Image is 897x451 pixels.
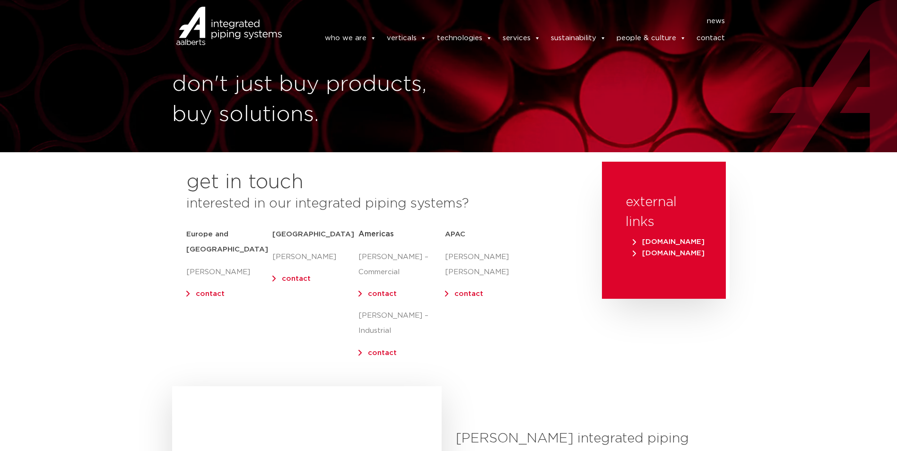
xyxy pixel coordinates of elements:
a: contact [454,290,483,297]
p: [PERSON_NAME] [PERSON_NAME] [445,250,531,280]
a: contact [282,275,311,282]
h3: external links [626,192,702,232]
h1: don't just buy products, buy solutions. [172,69,444,130]
a: sustainability [551,29,606,48]
h5: [GEOGRAPHIC_DATA] [272,227,358,242]
p: [PERSON_NAME] – Commercial [358,250,444,280]
a: contact [368,290,397,297]
strong: Europe and [GEOGRAPHIC_DATA] [186,231,268,253]
a: contact [196,290,225,297]
p: [PERSON_NAME] [272,250,358,265]
a: who we are [325,29,376,48]
p: [PERSON_NAME] – Industrial [358,308,444,338]
span: [DOMAIN_NAME] [633,250,705,257]
p: [PERSON_NAME] [186,265,272,280]
a: [DOMAIN_NAME] [630,238,707,245]
h5: APAC [445,227,531,242]
h3: interested in our integrated piping systems? [186,194,578,214]
a: technologies [437,29,492,48]
a: contact [697,29,725,48]
a: services [503,29,540,48]
a: [DOMAIN_NAME] [630,250,707,257]
a: people & culture [617,29,686,48]
a: contact [368,349,397,356]
span: [DOMAIN_NAME] [633,238,705,245]
nav: Menu [296,14,725,29]
a: verticals [387,29,427,48]
span: Americas [358,230,394,238]
h2: get in touch [186,171,304,194]
a: news [707,14,725,29]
